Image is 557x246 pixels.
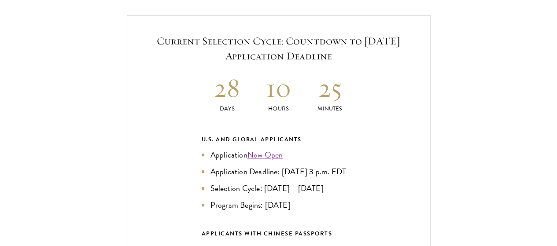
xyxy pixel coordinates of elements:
h2: 28 [202,71,253,104]
a: Now Open [247,149,283,161]
li: Application Deadline: [DATE] 3 p.m. EDT [202,165,356,178]
p: Minutes [304,104,356,114]
p: Hours [253,104,304,114]
li: Application [202,149,356,161]
li: Selection Cycle: [DATE] – [DATE] [202,182,356,195]
div: APPLICANTS WITH CHINESE PASSPORTS [202,229,356,239]
h2: 10 [253,71,304,104]
li: Program Begins: [DATE] [202,199,356,211]
div: U.S. and Global Applicants [202,135,356,144]
h2: 25 [304,71,356,104]
h5: Current Selection Cycle: Countdown to [DATE] Application Deadline [145,33,413,63]
p: Days [202,104,253,114]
